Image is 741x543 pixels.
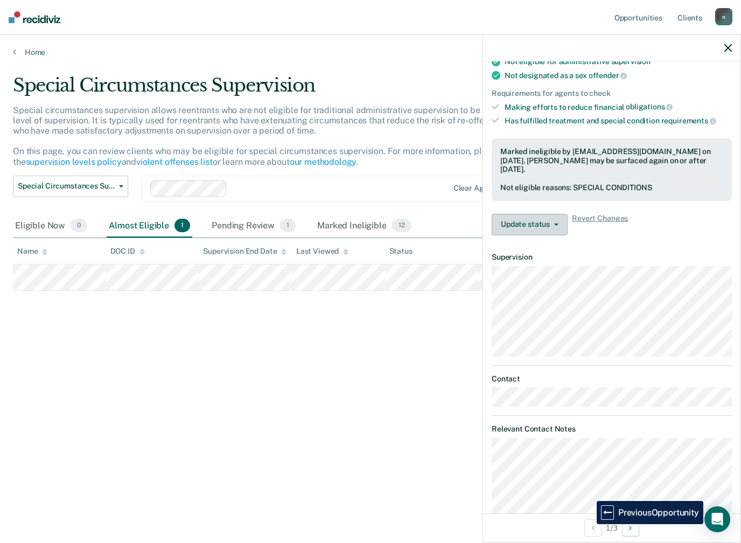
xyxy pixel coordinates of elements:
a: supervision levels policy [26,157,122,167]
div: Clear agents [453,184,499,193]
span: offender [589,71,627,80]
span: supervision [611,57,651,66]
a: Home [13,47,728,57]
div: DOC ID [110,247,145,256]
div: Almost Eligible [107,214,192,238]
div: 1 / 3 [483,513,740,542]
span: 0 [71,219,87,233]
div: Has fulfilled treatment and special condition [505,116,732,126]
div: Supervision End Date [203,247,286,256]
dt: Relevant Contact Notes [492,424,732,434]
a: violent offenses list [136,157,213,167]
span: 1 [174,219,190,233]
button: Previous Opportunity [584,519,602,537]
div: Status [389,247,413,256]
div: Requirements for agents to check [492,89,732,98]
span: 1 [280,219,296,233]
div: Eligible Now [13,214,89,238]
span: 12 [392,219,411,233]
dt: Contact [492,374,732,384]
div: Not designated as a sex [505,71,732,80]
div: Special Circumstances Supervision [13,74,569,105]
div: Last Viewed [296,247,348,256]
div: n [715,8,732,25]
div: Open Intercom Messenger [704,506,730,532]
div: Making efforts to reduce financial [505,102,732,112]
div: Name [17,247,47,256]
button: Next Opportunity [622,519,639,537]
span: requirements [661,116,716,125]
dt: Supervision [492,253,732,262]
div: Not eligible for administrative [505,57,732,66]
span: Revert Changes [572,214,628,235]
button: Update status [492,214,568,235]
div: Not eligible reasons: SPECIAL CONDITIONS [500,183,723,192]
img: Recidiviz [9,11,60,23]
span: obligations [626,102,673,111]
span: Special Circumstances Supervision [18,182,115,191]
p: Special circumstances supervision allows reentrants who are not eligible for traditional administ... [13,105,565,167]
div: Marked Ineligible [315,214,413,238]
div: Pending Review [209,214,298,238]
a: our methodology [290,157,356,167]
div: Marked ineligible by [EMAIL_ADDRESS][DOMAIN_NAME] on [DATE]. [PERSON_NAME] may be surfaced again ... [500,147,723,174]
